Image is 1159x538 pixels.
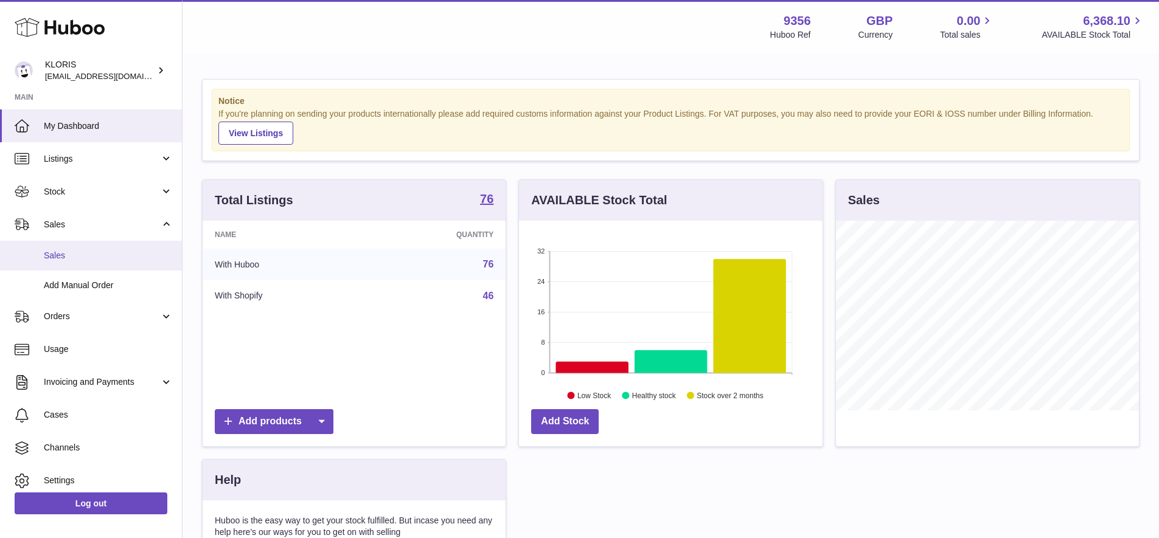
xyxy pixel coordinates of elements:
[480,193,493,205] strong: 76
[44,311,160,322] span: Orders
[215,409,333,434] a: Add products
[44,219,160,230] span: Sales
[480,193,493,207] a: 76
[44,409,173,421] span: Cases
[957,13,981,29] span: 0.00
[215,192,293,209] h3: Total Listings
[1083,13,1130,29] span: 6,368.10
[538,278,545,285] text: 24
[44,376,160,388] span: Invoicing and Payments
[218,108,1123,145] div: If you're planning on sending your products internationally please add required customs informati...
[218,122,293,145] a: View Listings
[215,515,493,538] p: Huboo is the easy way to get your stock fulfilled. But incase you need any help here's our ways f...
[541,339,545,346] text: 8
[483,259,494,269] a: 76
[483,291,494,301] a: 46
[1042,13,1144,41] a: 6,368.10 AVAILABLE Stock Total
[940,29,994,41] span: Total sales
[538,247,545,255] text: 32
[784,13,811,29] strong: 9356
[940,13,994,41] a: 0.00 Total sales
[45,59,155,82] div: KLORIS
[203,221,366,249] th: Name
[45,71,179,81] span: [EMAIL_ADDRESS][DOMAIN_NAME]
[15,492,167,514] a: Log out
[531,192,667,209] h3: AVAILABLE Stock Total
[697,391,764,399] text: Stock over 2 months
[531,409,599,434] a: Add Stock
[44,343,173,355] span: Usage
[632,391,677,399] text: Healthy stock
[770,29,811,41] div: Huboo Ref
[1042,29,1144,41] span: AVAILABLE Stock Total
[218,95,1123,107] strong: Notice
[538,308,545,316] text: 16
[44,250,173,261] span: Sales
[203,280,366,312] td: With Shopify
[848,192,880,209] h3: Sales
[44,280,173,291] span: Add Manual Order
[44,442,173,454] span: Channels
[44,475,173,486] span: Settings
[866,13,893,29] strong: GBP
[577,391,611,399] text: Low Stock
[203,249,366,280] td: With Huboo
[858,29,893,41] div: Currency
[366,221,506,249] th: Quantity
[44,120,173,132] span: My Dashboard
[44,186,160,198] span: Stock
[15,61,33,80] img: huboo@kloriscbd.com
[44,153,160,165] span: Listings
[541,369,545,376] text: 0
[215,472,241,488] h3: Help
